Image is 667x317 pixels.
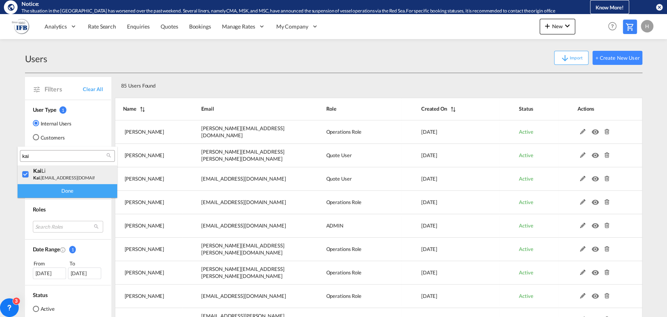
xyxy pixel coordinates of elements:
small: .[EMAIL_ADDRESS][DOMAIN_NAME] [33,175,112,180]
div: <span class="highlightedText">kai</span> Li [33,167,95,174]
span: kai [33,175,40,180]
span: kai [33,167,41,174]
input: Search Users [22,153,106,160]
md-icon: icon-magnify [106,152,112,158]
div: Done [18,184,117,198]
